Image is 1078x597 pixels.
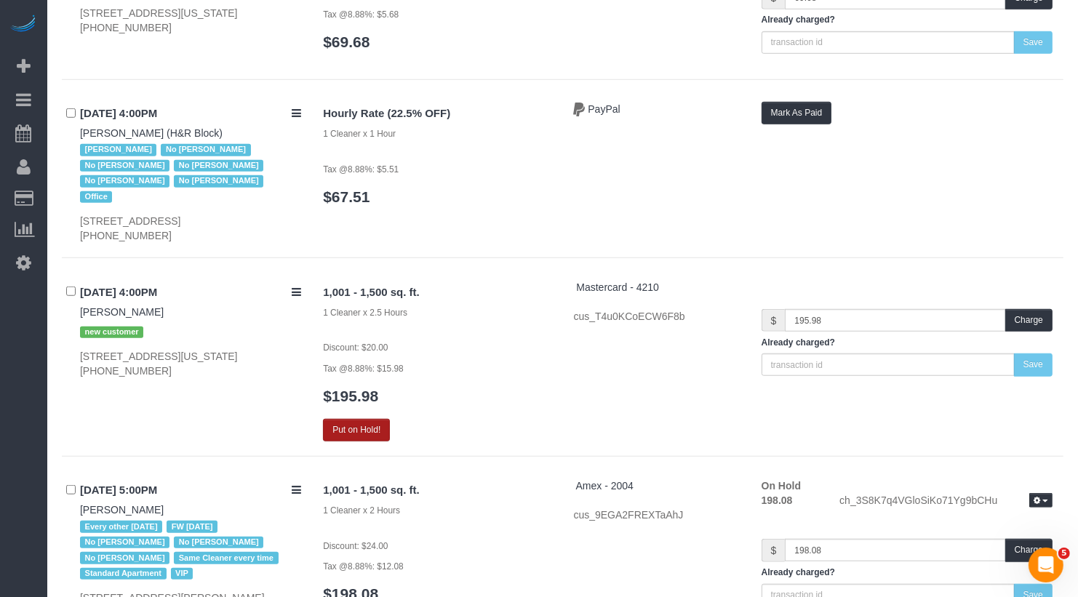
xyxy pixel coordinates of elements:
a: $69.68 [323,33,370,50]
div: ch_3S8K7q4VGloSiKo71Yg9bCHu [829,493,1063,510]
h5: Already charged? [762,338,1053,348]
a: $67.51 [323,188,370,205]
small: Tax @8.88%: $12.08 [323,561,404,572]
small: Tax @8.88%: $15.98 [323,364,404,374]
small: Tax @8.88%: $5.68 [323,9,399,20]
div: [STREET_ADDRESS] [PHONE_NUMBER] [80,214,301,243]
span: VIP [171,568,193,580]
strong: 198.08 [762,494,793,506]
span: No [PERSON_NAME] [174,175,263,187]
strong: On Hold [762,480,801,492]
iframe: Intercom live chat [1029,548,1063,582]
span: 5 [1058,548,1070,559]
div: Tags [80,140,301,207]
h4: 1,001 - 1,500 sq. ft. [323,287,551,299]
h4: Hourly Rate (22.5% OFF) [323,108,551,120]
span: No [PERSON_NAME] [174,537,263,548]
span: Office [80,191,112,203]
span: No [PERSON_NAME] [80,537,169,548]
span: No [PERSON_NAME] [80,552,169,564]
div: [STREET_ADDRESS][US_STATE] [PHONE_NUMBER] [80,6,301,35]
span: [PERSON_NAME] [80,144,156,156]
span: No [PERSON_NAME] [174,160,263,172]
span: No [PERSON_NAME] [161,144,250,156]
a: [PERSON_NAME] [80,504,164,516]
button: Charge [1005,539,1053,561]
small: Discount: $24.00 [323,541,388,551]
a: Mastercard - 4210 [576,281,659,293]
h4: [DATE] 4:00PM [80,108,301,120]
a: [PERSON_NAME] (H&R Block) [80,127,223,139]
div: cus_T4u0KCoECW6F8b [574,309,740,324]
small: 1 Cleaner x 2.5 Hours [323,308,407,318]
button: Put on Hold! [323,419,390,441]
h5: Already charged? [762,15,1053,25]
h5: Already charged? [762,568,1053,577]
small: 1 Cleaner x 2 Hours [323,505,400,516]
span: $ [762,539,786,561]
input: transaction id [762,353,1015,376]
div: cus_9EGA2FREXTaAhJ [574,508,740,522]
span: new customer [80,326,143,338]
div: Tags [80,517,301,583]
small: Discount: $20.00 [323,342,388,353]
small: 1 Cleaner x 1 Hour [323,129,396,139]
a: [PERSON_NAME] [80,306,164,318]
img: Automaid Logo [9,15,38,35]
span: FW [DATE] [167,521,217,532]
h4: [DATE] 4:00PM [80,287,301,299]
h4: [DATE] 5:00PM [80,484,301,497]
span: Standard Apartment [80,568,167,580]
small: Tax @8.88%: $5.51 [323,164,399,175]
span: Every other [DATE] [80,521,162,532]
button: Mark As Paid [762,102,832,124]
input: transaction id [762,31,1015,54]
span: Same Cleaner every time [174,552,278,564]
span: $ [762,309,786,332]
button: Charge [1005,309,1053,332]
div: Tags [80,319,301,342]
h4: 1,001 - 1,500 sq. ft. [323,484,551,497]
div: [STREET_ADDRESS][US_STATE] [PHONE_NUMBER] [80,349,301,378]
a: $195.98 [323,388,378,404]
span: No [PERSON_NAME] [80,175,169,187]
a: PayPal [588,103,620,115]
span: No [PERSON_NAME] [80,160,169,172]
a: Amex - 2004 [576,480,634,492]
